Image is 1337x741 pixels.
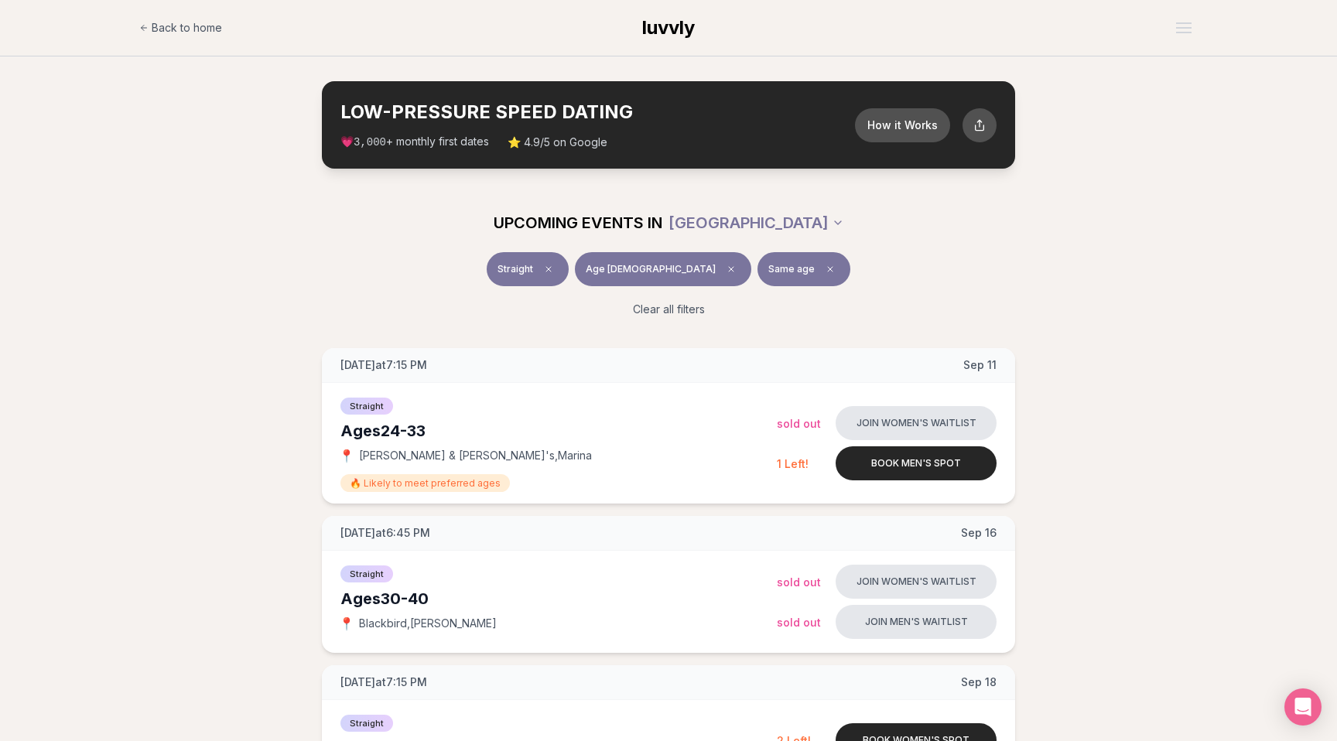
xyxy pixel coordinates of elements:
[575,252,751,286] button: Age [DEMOGRAPHIC_DATA]Clear age
[777,417,821,430] span: Sold Out
[855,108,950,142] button: How it Works
[498,263,533,275] span: Straight
[768,263,815,275] span: Same age
[836,605,997,639] button: Join men's waitlist
[359,448,592,463] span: [PERSON_NAME] & [PERSON_NAME]'s , Marina
[836,565,997,599] button: Join women's waitlist
[340,398,393,415] span: Straight
[340,420,777,442] div: Ages 24-33
[963,357,997,373] span: Sep 11
[642,15,695,40] a: luvvly
[1284,688,1322,726] div: Open Intercom Messenger
[340,525,430,541] span: [DATE] at 6:45 PM
[722,260,740,278] span: Clear age
[340,474,510,492] span: 🔥 Likely to meet preferred ages
[668,206,844,240] button: [GEOGRAPHIC_DATA]
[961,674,997,690] span: Sep 18
[354,136,386,149] span: 3,000
[961,525,997,541] span: Sep 16
[494,212,662,234] span: UPCOMING EVENTS IN
[340,588,777,610] div: Ages 30-40
[340,134,489,150] span: 💗 + monthly first dates
[508,135,607,150] span: ⭐ 4.9/5 on Google
[340,449,353,462] span: 📍
[777,457,809,470] span: 1 Left!
[836,406,997,440] button: Join women's waitlist
[777,575,821,589] span: Sold Out
[340,674,427,690] span: [DATE] at 7:15 PM
[821,260,839,278] span: Clear preference
[487,252,569,286] button: StraightClear event type filter
[152,20,222,36] span: Back to home
[139,12,222,43] a: Back to home
[586,263,716,275] span: Age [DEMOGRAPHIC_DATA]
[340,100,855,125] h2: LOW-PRESSURE SPEED DATING
[1170,16,1198,39] button: Open menu
[340,357,427,373] span: [DATE] at 7:15 PM
[642,16,695,39] span: luvvly
[359,616,497,631] span: Blackbird , [PERSON_NAME]
[340,565,393,582] span: Straight
[757,252,850,286] button: Same ageClear preference
[836,446,997,480] button: Book men's spot
[777,616,821,629] span: Sold Out
[539,260,558,278] span: Clear event type filter
[624,292,714,326] button: Clear all filters
[340,715,393,732] span: Straight
[340,617,353,630] span: 📍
